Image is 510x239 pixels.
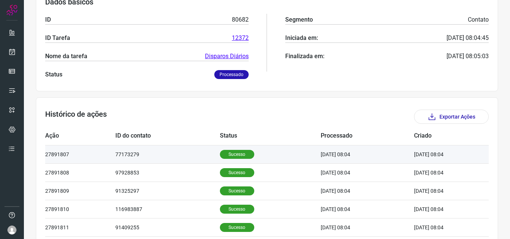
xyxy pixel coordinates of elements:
p: ID [45,15,51,24]
td: 91325297 [115,182,220,200]
td: [DATE] 08:04 [414,145,466,163]
p: Sucesso [220,223,254,232]
img: avatar-user-boy.jpg [7,226,16,235]
p: Processado [214,70,249,79]
td: 27891807 [45,145,115,163]
p: Sucesso [220,186,254,195]
td: Criado [414,127,466,145]
td: 97928853 [115,163,220,182]
p: Sucesso [220,168,254,177]
td: [DATE] 08:04 [321,163,414,182]
td: [DATE] 08:04 [321,182,414,200]
td: [DATE] 08:04 [321,145,414,163]
td: [DATE] 08:04 [414,182,466,200]
td: [DATE] 08:04 [321,200,414,218]
td: 27891810 [45,200,115,218]
p: Finalizada em: [285,52,324,61]
p: ID Tarefa [45,34,70,43]
img: Logo [6,4,18,16]
p: Sucesso [220,150,254,159]
a: 12372 [232,34,249,43]
td: 27891811 [45,218,115,236]
td: 116983887 [115,200,220,218]
td: [DATE] 08:04 [414,218,466,236]
p: [DATE] 08:04:45 [447,34,489,43]
td: 77173279 [115,145,220,163]
p: Segmento [285,15,313,24]
a: Disparos Diários [205,52,249,61]
td: Status [220,127,321,145]
p: [DATE] 08:05:03 [447,52,489,61]
button: Exportar Ações [414,110,489,124]
p: Sucesso [220,205,254,214]
td: [DATE] 08:04 [414,163,466,182]
td: [DATE] 08:04 [321,218,414,236]
p: Iniciada em: [285,34,318,43]
td: Processado [321,127,414,145]
h3: Histórico de ações [45,110,107,124]
p: 80682 [232,15,249,24]
td: 27891808 [45,163,115,182]
td: Ação [45,127,115,145]
td: 91409255 [115,218,220,236]
td: [DATE] 08:04 [414,200,466,218]
p: Contato [468,15,489,24]
td: ID do contato [115,127,220,145]
p: Status [45,70,62,79]
p: Nome da tarefa [45,52,87,61]
td: 27891809 [45,182,115,200]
